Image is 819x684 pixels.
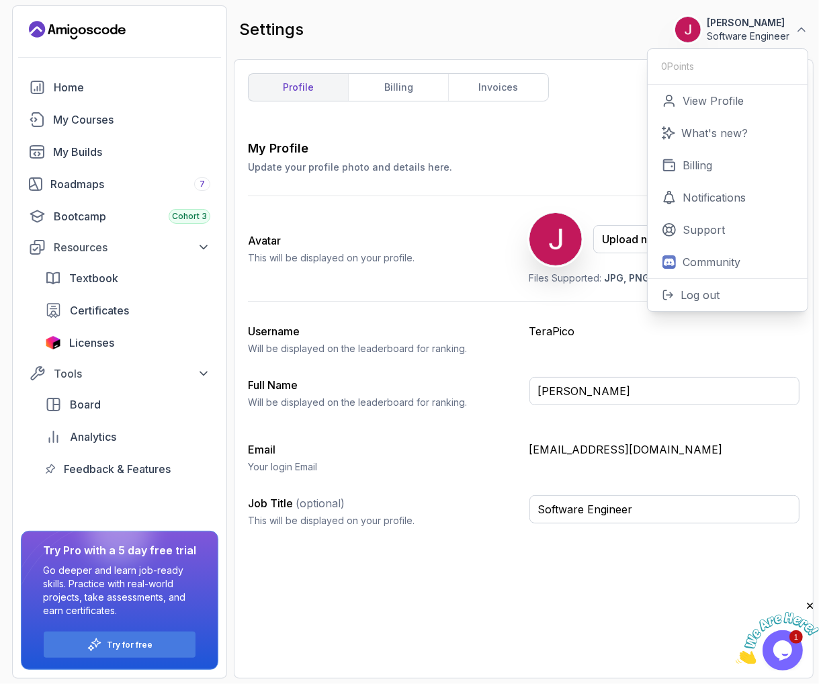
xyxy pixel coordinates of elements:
p: Community [683,254,740,270]
div: My Builds [53,144,210,160]
a: bootcamp [21,203,218,230]
a: profile [249,74,348,101]
a: home [21,74,218,101]
label: Username [248,325,300,338]
a: licenses [37,329,218,356]
a: Landing page [29,19,126,41]
a: builds [21,138,218,165]
p: What's new? [681,125,748,141]
a: textbook [37,265,218,292]
span: Board [70,396,101,413]
a: View Profile [648,85,808,117]
span: JPG, PNG, JPEG, Webp [604,272,712,284]
img: user profile image [529,213,582,265]
input: Enter your full name [529,377,800,405]
button: Tools [21,361,218,386]
iframe: chat widget [736,600,819,664]
span: Feedback & Features [64,461,171,477]
label: Job Title [248,497,345,510]
button: Resources [21,235,218,259]
span: 7 [200,179,205,189]
div: Upload new Picture [602,231,701,247]
p: [EMAIL_ADDRESS][DOMAIN_NAME] [529,441,800,458]
p: Log out [681,287,720,303]
input: Enter your job [529,495,800,523]
button: Upload new Picture [593,225,709,253]
p: 0 Points [661,60,694,73]
a: Try for free [107,640,153,650]
a: Community [648,246,808,278]
h3: My Profile [248,139,452,158]
a: What's new? [648,117,808,149]
p: Support [683,222,725,238]
p: Files Supported: Max file size: [529,271,800,285]
a: roadmaps [21,171,218,198]
p: Will be displayed on the leaderboard for ranking. [248,342,519,355]
button: Log out [648,278,808,311]
a: Billing [648,149,808,181]
span: Textbook [69,270,118,286]
p: This will be displayed on your profile. [248,251,415,265]
p: Go deeper and learn job-ready skills. Practice with real-world projects, take assessments, and ea... [43,564,196,617]
div: Bootcamp [54,208,210,224]
div: My Courses [53,112,210,128]
h2: Avatar [248,232,415,249]
button: user profile image[PERSON_NAME]Software Engineer [675,16,808,43]
a: certificates [37,297,218,324]
div: Tools [54,366,210,382]
p: This will be displayed on your profile. [248,514,519,527]
label: Full Name [248,378,298,392]
span: (optional) [296,497,345,510]
a: billing [348,74,448,101]
a: feedback [37,456,218,482]
div: Resources [54,239,210,255]
div: Home [54,79,210,95]
a: invoices [448,74,548,101]
p: TeraPico [529,323,800,339]
p: [PERSON_NAME] [707,16,789,30]
p: Software Engineer [707,30,789,43]
div: Roadmaps [50,176,210,192]
p: Will be displayed on the leaderboard for ranking. [248,396,519,409]
a: Notifications [648,181,808,214]
span: Licenses [69,335,114,351]
img: jetbrains icon [45,336,61,349]
p: Update your profile photo and details here. [248,161,452,174]
h3: Email [248,441,519,458]
button: Try for free [43,631,196,658]
a: board [37,391,218,418]
a: analytics [37,423,218,450]
span: Cohort 3 [172,211,207,222]
span: Analytics [70,429,116,445]
a: Support [648,214,808,246]
p: Your login Email [248,460,519,474]
img: user profile image [675,17,701,42]
p: Billing [683,157,712,173]
p: Notifications [683,189,746,206]
p: View Profile [683,93,744,109]
h2: settings [239,19,304,40]
a: courses [21,106,218,133]
span: Certificates [70,302,129,318]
